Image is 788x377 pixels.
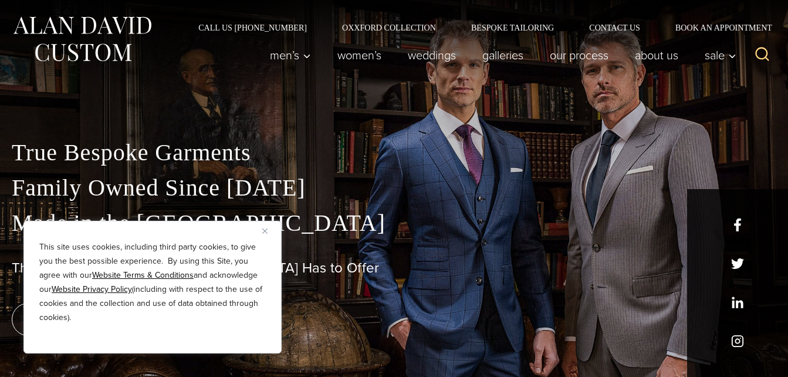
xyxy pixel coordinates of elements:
a: Women’s [324,43,395,67]
a: Call Us [PHONE_NUMBER] [181,23,324,32]
h1: The Best Custom Suits [GEOGRAPHIC_DATA] Has to Offer [12,260,776,277]
a: Our Process [537,43,622,67]
span: Sale [705,49,736,61]
nav: Secondary Navigation [181,23,776,32]
span: Men’s [270,49,311,61]
a: About Us [622,43,692,67]
button: View Search Form [748,41,776,69]
nav: Primary Navigation [257,43,743,67]
p: This site uses cookies, including third party cookies, to give you the best possible experience. ... [39,240,266,325]
p: True Bespoke Garments Family Owned Since [DATE] Made in the [GEOGRAPHIC_DATA] [12,135,776,241]
a: book an appointment [12,303,176,336]
button: Close [262,224,276,238]
img: Close [262,228,268,234]
a: Website Terms & Conditions [92,269,194,281]
a: Contact Us [571,23,658,32]
img: Alan David Custom [12,13,153,65]
a: Website Privacy Policy [52,283,132,295]
a: Galleries [469,43,537,67]
a: Oxxford Collection [324,23,454,32]
a: Bespoke Tailoring [454,23,571,32]
a: Book an Appointment [658,23,776,32]
a: weddings [395,43,469,67]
